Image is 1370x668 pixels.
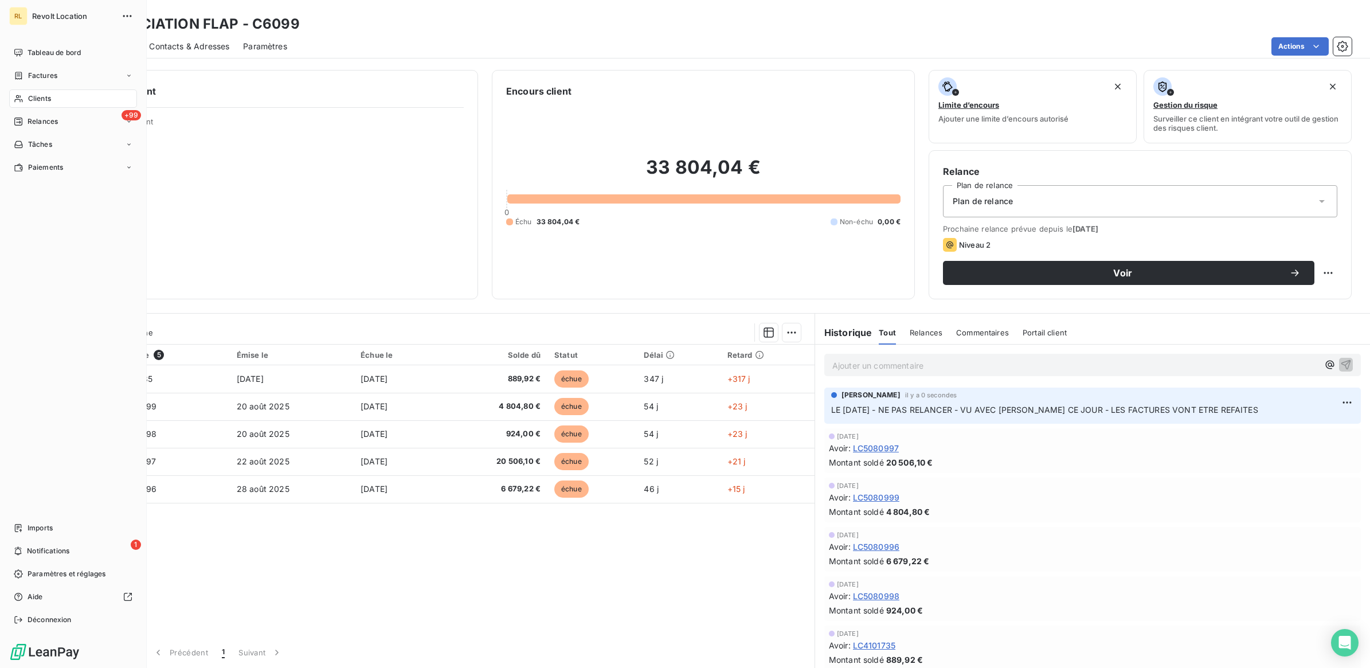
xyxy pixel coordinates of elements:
span: il y a 0 secondes [905,392,957,399]
span: [DATE] [1072,224,1098,233]
a: Aide [9,588,137,606]
span: LC5080996 [853,541,899,553]
button: Limite d’encoursAjouter une limite d’encours autorisé [929,70,1137,143]
h6: Encours client [506,84,572,98]
span: Non-échu [840,217,873,227]
span: 0,00 € [878,217,901,227]
span: Limite d’encours [938,100,999,110]
span: 46 j [644,484,659,494]
span: Surveiller ce client en intégrant votre outil de gestion des risques client. [1153,114,1342,132]
span: Revolt Location [32,11,115,21]
span: [PERSON_NAME] [841,390,901,400]
span: LC5080998 [853,590,899,602]
span: 33 804,04 € [537,217,580,227]
h6: Informations client [69,84,464,98]
button: Précédent [146,640,215,665]
span: 20 août 2025 [237,429,289,439]
span: [DATE] [837,433,859,440]
span: [DATE] [361,456,387,466]
span: [DATE] [361,429,387,439]
span: Avoir : [829,442,851,454]
button: 1 [215,640,232,665]
span: [DATE] [237,374,264,384]
span: Clients [28,93,51,104]
span: Notifications [27,546,69,556]
span: Paiements [28,162,63,173]
span: +99 [122,110,141,120]
span: Paramètres et réglages [28,569,105,579]
span: +23 j [727,401,747,411]
span: Montant soldé [829,506,884,518]
span: Montant soldé [829,456,884,468]
span: Imports [28,523,53,533]
span: 22 août 2025 [237,456,289,466]
h2: 33 804,04 € [506,156,901,190]
span: Plan de relance [953,196,1013,207]
span: Tableau de bord [28,48,81,58]
div: Statut [554,350,630,360]
span: 889,92 € [886,654,923,666]
button: Gestion du risqueSurveiller ce client en intégrant votre outil de gestion des risques client. [1144,70,1352,143]
span: Prochaine relance prévue depuis le [943,224,1337,233]
button: Suivant [232,640,289,665]
img: Logo LeanPay [9,643,80,661]
span: Déconnexion [28,615,72,625]
div: Référence [110,350,223,360]
span: [DATE] [361,374,387,384]
span: 4 804,80 € [447,401,541,412]
span: échue [554,425,589,443]
span: 54 j [644,429,658,439]
span: Avoir : [829,590,851,602]
div: Solde dû [447,350,541,360]
span: LE [DATE] - NE PAS RELANCER - VU AVEC [PERSON_NAME] CE JOUR - LES FACTURES VONT ETRE REFAITES [831,405,1258,415]
div: Échue le [361,350,433,360]
span: Montant soldé [829,654,884,666]
span: LC5080997 [853,442,899,454]
span: 6 679,22 € [886,555,930,567]
span: Propriétés Client [92,117,464,133]
span: 54 j [644,401,658,411]
span: échue [554,398,589,415]
span: [DATE] [837,482,859,489]
span: Tâches [28,139,52,150]
span: LC4101735 [853,639,895,651]
span: Avoir : [829,541,851,553]
span: Échu [515,217,532,227]
h3: ASSOCIATION FLAP - C6099 [101,14,300,34]
span: 1 [222,647,225,658]
span: [DATE] [837,630,859,637]
span: 20 506,10 € [447,456,541,467]
div: RL [9,7,28,25]
div: Open Intercom Messenger [1331,629,1359,657]
span: 20 506,10 € [886,456,933,468]
span: +21 j [727,456,746,466]
span: [DATE] [837,581,859,588]
span: échue [554,370,589,388]
span: 0 [504,208,509,217]
span: [DATE] [361,484,387,494]
span: 924,00 € [886,604,923,616]
span: +23 j [727,429,747,439]
span: 20 août 2025 [237,401,289,411]
span: Commentaires [956,328,1009,337]
span: [DATE] [837,532,859,538]
span: Contacts & Adresses [149,41,229,52]
span: Avoir : [829,491,851,503]
span: Paramètres [243,41,287,52]
span: Montant soldé [829,604,884,616]
span: 28 août 2025 [237,484,289,494]
h6: Relance [943,165,1337,178]
span: +317 j [727,374,750,384]
button: Actions [1271,37,1329,56]
span: Relances [28,116,58,127]
span: échue [554,481,589,498]
span: Aide [28,592,43,602]
span: Tout [879,328,896,337]
span: 52 j [644,456,658,466]
span: Gestion du risque [1153,100,1218,110]
span: Avoir : [829,639,851,651]
span: 4 804,80 € [886,506,930,518]
span: Factures [28,71,57,81]
span: 6 679,22 € [447,483,541,495]
span: Relances [910,328,942,337]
